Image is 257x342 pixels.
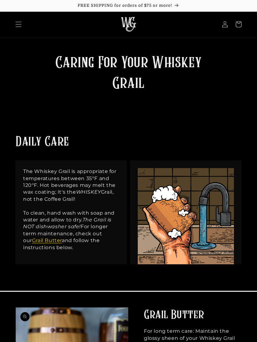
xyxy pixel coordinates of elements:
[23,168,119,251] p: The Whiskey Grail is appropriate for temperatures between 35°F and 120°F. Hot beverages may melt ...
[32,237,62,243] a: Grail Butter
[121,17,136,32] img: The Whiskey Grail
[76,189,101,195] em: WHISKEY
[15,134,69,151] h2: Daily Care
[6,3,251,8] p: FREE SHIPPING for orders of $75 or more!
[144,307,242,323] h2: Grail Butter
[51,53,206,95] h2: Caring For Your Whiskey Grail
[12,18,25,31] summary: Menu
